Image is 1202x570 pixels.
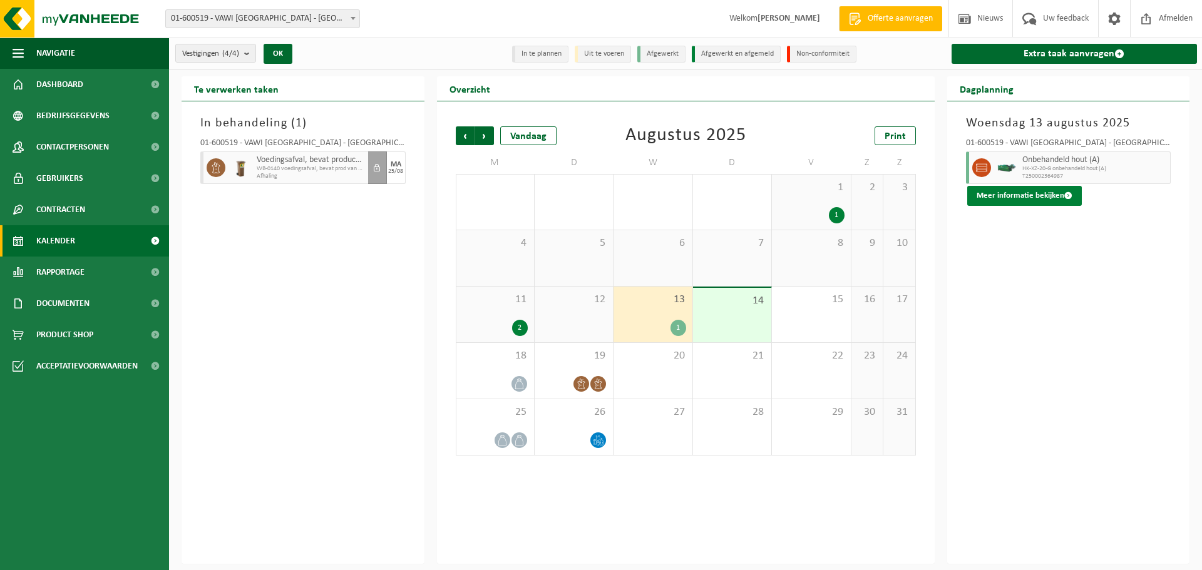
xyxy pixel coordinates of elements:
[890,181,908,195] span: 3
[475,126,494,145] span: Volgende
[36,225,75,257] span: Kalender
[232,158,250,177] img: WB-0140-HPE-BN-01
[512,320,528,336] div: 2
[200,139,406,151] div: 01-600519 - VAWI [GEOGRAPHIC_DATA] - [GEOGRAPHIC_DATA]
[778,237,844,250] span: 8
[36,100,110,131] span: Bedrijfsgegevens
[1022,165,1168,173] span: HK-XZ-20-G onbehandeld hout (A)
[500,126,557,145] div: Vandaag
[257,155,365,165] span: Voedingsafval, bevat producten van dierlijke oorsprong, onverpakt, categorie 3
[36,257,85,288] span: Rapportage
[36,163,83,194] span: Gebruikers
[36,319,93,350] span: Product Shop
[456,151,535,174] td: M
[670,320,686,336] div: 1
[264,44,292,64] button: OK
[692,46,781,63] li: Afgewerkt en afgemeld
[778,293,844,307] span: 15
[967,186,1082,206] button: Meer informatie bekijken
[966,139,1171,151] div: 01-600519 - VAWI [GEOGRAPHIC_DATA] - [GEOGRAPHIC_DATA]
[947,76,1026,101] h2: Dagplanning
[620,237,686,250] span: 6
[575,46,631,63] li: Uit te voeren
[858,293,876,307] span: 16
[36,194,85,225] span: Contracten
[166,10,359,28] span: 01-600519 - VAWI NV - ANTWERPEN
[36,350,138,382] span: Acceptatievoorwaarden
[620,405,686,419] span: 27
[388,168,403,175] div: 25/08
[620,293,686,307] span: 13
[437,76,503,101] h2: Overzicht
[625,126,746,145] div: Augustus 2025
[858,237,876,250] span: 9
[699,237,765,250] span: 7
[858,405,876,419] span: 30
[541,237,607,250] span: 5
[541,405,607,419] span: 26
[858,181,876,195] span: 2
[36,131,109,163] span: Contactpersonen
[851,151,883,174] td: Z
[952,44,1198,64] a: Extra taak aanvragen
[175,44,256,63] button: Vestigingen(4/4)
[778,405,844,419] span: 29
[883,151,915,174] td: Z
[699,294,765,308] span: 14
[829,207,845,223] div: 1
[182,76,291,101] h2: Te verwerken taken
[391,161,401,168] div: MA
[778,181,844,195] span: 1
[463,405,528,419] span: 25
[758,14,820,23] strong: [PERSON_NAME]
[200,114,406,133] h3: In behandeling ( )
[541,349,607,363] span: 19
[778,349,844,363] span: 22
[858,349,876,363] span: 23
[875,126,916,145] a: Print
[620,349,686,363] span: 20
[614,151,692,174] td: W
[885,131,906,141] span: Print
[1022,155,1168,165] span: Onbehandeld hout (A)
[787,46,856,63] li: Non-conformiteit
[693,151,772,174] td: D
[182,44,239,63] span: Vestigingen
[1022,173,1168,180] span: T250002364987
[36,69,83,100] span: Dashboard
[512,46,568,63] li: In te plannen
[772,151,851,174] td: V
[463,237,528,250] span: 4
[890,293,908,307] span: 17
[839,6,942,31] a: Offerte aanvragen
[257,165,365,173] span: WB-0140 voedingsafval, bevat prod van dierl oorsprong, onve
[637,46,686,63] li: Afgewerkt
[463,349,528,363] span: 18
[890,405,908,419] span: 31
[890,349,908,363] span: 24
[257,173,365,180] span: Afhaling
[541,293,607,307] span: 12
[36,38,75,69] span: Navigatie
[890,237,908,250] span: 10
[699,405,765,419] span: 28
[865,13,936,25] span: Offerte aanvragen
[535,151,614,174] td: D
[699,349,765,363] span: 21
[165,9,360,28] span: 01-600519 - VAWI NV - ANTWERPEN
[295,117,302,130] span: 1
[463,293,528,307] span: 11
[997,163,1016,173] img: HK-XZ-20-GN-01
[222,49,239,58] count: (4/4)
[36,288,90,319] span: Documenten
[456,126,475,145] span: Vorige
[966,114,1171,133] h3: Woensdag 13 augustus 2025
